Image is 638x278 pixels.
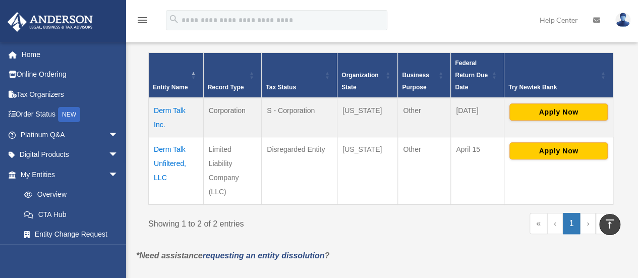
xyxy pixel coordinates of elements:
[451,137,504,204] td: April 15
[136,251,329,260] em: *Need assistance ?
[262,137,337,204] td: Disregarded Entity
[168,14,180,25] i: search
[14,185,124,205] a: Overview
[7,125,134,145] a: Platinum Q&Aarrow_drop_down
[509,103,608,121] button: Apply Now
[108,164,129,185] span: arrow_drop_down
[398,52,451,98] th: Business Purpose: Activate to sort
[596,213,613,234] a: Last
[337,52,398,98] th: Organization State: Activate to sort
[398,98,451,137] td: Other
[7,164,129,185] a: My Entitiesarrow_drop_down
[108,125,129,145] span: arrow_drop_down
[14,225,129,245] a: Entity Change Request
[615,13,630,27] img: User Pic
[599,214,620,235] a: vertical_align_top
[203,98,262,137] td: Corporation
[398,137,451,204] td: Other
[58,107,80,122] div: NEW
[5,12,96,32] img: Anderson Advisors Platinum Portal
[509,142,608,159] button: Apply Now
[455,60,488,91] span: Federal Return Due Date
[451,98,504,137] td: [DATE]
[149,98,204,137] td: Derm Talk Inc.
[547,213,563,234] a: Previous
[508,81,598,93] div: Try Newtek Bank
[337,137,398,204] td: [US_STATE]
[208,84,244,91] span: Record Type
[580,213,596,234] a: Next
[7,145,134,165] a: Digital Productsarrow_drop_down
[402,72,429,91] span: Business Purpose
[337,98,398,137] td: [US_STATE]
[149,137,204,204] td: Derm Talk Unfiltered, LLC
[203,251,325,260] a: requesting an entity dissolution
[14,204,129,225] a: CTA Hub
[341,72,378,91] span: Organization State
[149,52,204,98] th: Entity Name: Activate to invert sorting
[108,145,129,165] span: arrow_drop_down
[7,65,134,85] a: Online Ordering
[266,84,296,91] span: Tax Status
[262,52,337,98] th: Tax Status: Activate to sort
[563,213,581,234] a: 1
[148,213,373,231] div: Showing 1 to 2 of 2 entries
[153,84,188,91] span: Entity Name
[530,213,547,234] a: First
[451,52,504,98] th: Federal Return Due Date: Activate to sort
[7,44,134,65] a: Home
[203,52,262,98] th: Record Type: Activate to sort
[136,14,148,26] i: menu
[7,104,134,125] a: Order StatusNEW
[7,84,134,104] a: Tax Organizers
[262,98,337,137] td: S - Corporation
[203,137,262,204] td: Limited Liability Company (LLC)
[504,52,613,98] th: Try Newtek Bank : Activate to sort
[604,218,616,230] i: vertical_align_top
[136,18,148,26] a: menu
